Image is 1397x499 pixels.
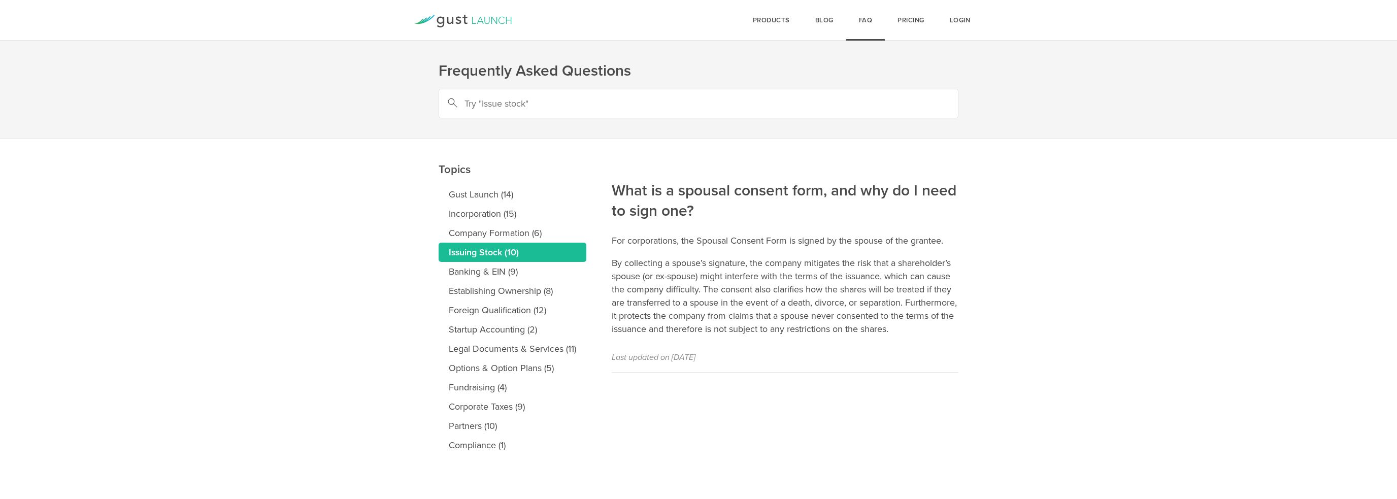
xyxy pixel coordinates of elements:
a: Partners (10) [439,416,586,436]
h2: Topics [439,91,586,180]
a: Banking & EIN (9) [439,262,586,281]
a: Incorporation (15) [439,204,586,223]
a: Fundraising (4) [439,378,586,397]
a: Foreign Qualification (12) [439,301,586,320]
h1: Frequently Asked Questions [439,61,958,81]
a: Options & Option Plans (5) [439,358,586,378]
a: Gust Launch (14) [439,185,586,204]
a: Issuing Stock (10) [439,243,586,262]
a: Startup Accounting (2) [439,320,586,339]
p: By collecting a spouse’s signature, the company mitigates the risk that a shareholder’s spouse (o... [612,256,958,336]
a: Legal Documents & Services (11) [439,339,586,358]
a: Compliance (1) [439,436,586,455]
a: Establishing Ownership (8) [439,281,586,301]
input: Try "Issue stock" [439,89,958,118]
p: For corporations, the Spousal Consent Form is signed by the spouse of the grantee. [612,234,958,247]
h2: What is a spousal consent form, and why do I need to sign one? [612,112,958,221]
a: Company Formation (6) [439,223,586,243]
p: Last updated on [DATE] [612,351,958,364]
a: Corporate Taxes (9) [439,397,586,416]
